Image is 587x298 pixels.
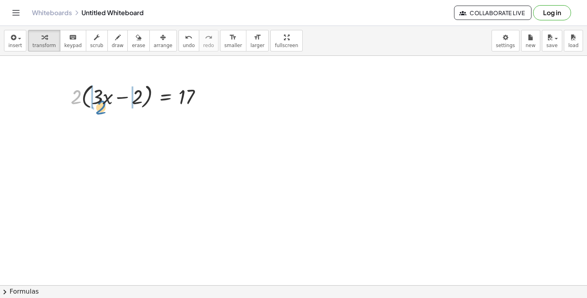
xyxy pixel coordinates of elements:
button: fullscreen [270,30,302,51]
span: larger [250,43,264,48]
a: Whiteboards [32,9,72,17]
span: scrub [90,43,103,48]
button: Toggle navigation [10,6,22,19]
i: format_size [254,33,261,42]
i: keyboard [69,33,77,42]
span: new [526,43,535,48]
span: redo [203,43,214,48]
button: format_sizesmaller [220,30,246,51]
button: settings [492,30,520,51]
span: smaller [224,43,242,48]
button: arrange [149,30,177,51]
button: new [521,30,540,51]
button: insert [4,30,26,51]
button: erase [127,30,149,51]
button: redoredo [199,30,218,51]
span: draw [112,43,124,48]
button: undoundo [178,30,199,51]
button: Collaborate Live [454,6,531,20]
i: format_size [229,33,237,42]
i: undo [185,33,192,42]
button: scrub [86,30,108,51]
span: keypad [64,43,82,48]
span: save [546,43,557,48]
span: transform [32,43,56,48]
span: Collaborate Live [461,9,525,16]
span: load [568,43,579,48]
button: save [542,30,562,51]
span: erase [132,43,145,48]
span: undo [183,43,195,48]
span: fullscreen [275,43,298,48]
button: Log in [533,5,571,20]
button: draw [107,30,128,51]
button: load [564,30,583,51]
span: arrange [154,43,173,48]
i: redo [205,33,212,42]
button: transform [28,30,60,51]
span: settings [496,43,515,48]
button: keyboardkeypad [60,30,86,51]
button: format_sizelarger [246,30,269,51]
span: insert [8,43,22,48]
